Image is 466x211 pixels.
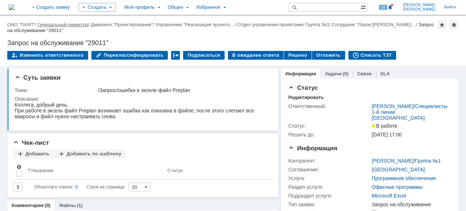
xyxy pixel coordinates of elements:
a: Программное обеспечение [372,175,436,181]
a: Группа №1 [415,158,441,164]
div: (0) [45,203,51,208]
a: Файлы [59,203,76,208]
div: / [305,22,332,27]
span: [DATE] 17:00 [372,132,402,138]
a: Связи [357,71,371,76]
a: Сотрудник "Лазов [PERSON_NAME]… [332,22,416,27]
div: Соглашение: [288,167,370,172]
a: Генеральный директор [37,22,88,27]
span: Расширенный поиск [360,3,368,10]
span: В работе [372,123,397,129]
a: Дивизион "Проектирование" [91,22,153,27]
div: Запрос на обслуживание "29011" [7,39,459,47]
a: Перейти на домашнюю страницу [9,4,15,10]
div: / [91,22,155,27]
div: Редактировать [288,95,324,100]
div: Работа с массовостью [171,51,180,60]
div: / [372,103,449,121]
div: Запрос на обслуживание [372,202,449,207]
span: Настройки [16,164,22,170]
span: Суть заявки [15,74,60,81]
a: Microsoft Excel [372,193,406,199]
div: 0 [75,183,78,191]
div: Добавить в избранное [438,20,446,29]
div: Описание: [15,96,270,102]
a: [GEOGRAPHIC_DATA] [372,167,425,172]
a: Информация [285,71,316,76]
div: / [372,158,441,164]
a: SLA [380,71,390,76]
div: Ответственный: [288,103,370,109]
div: / [7,22,37,27]
img: logo [9,4,15,10]
div: /Запрос/ошибки в экселе файл Preplan [98,87,268,93]
span: Чек-лист [13,139,49,146]
div: Тема: [15,87,96,93]
div: Контрагент: [288,158,370,164]
span: Статус [288,84,318,91]
span: 15 [379,5,387,10]
div: Услуга: [288,175,370,181]
a: [PERSON_NAME] [372,103,414,109]
a: Группа №1 [305,22,329,27]
div: Решить до: [288,132,370,138]
div: Раздел услуги: [288,184,370,190]
a: Специалисты 1-й линии [GEOGRAPHIC_DATA] [372,103,447,121]
div: Название [31,168,54,173]
div: / [156,22,237,27]
span: [PERSON_NAME] [403,3,435,7]
div: Статус [167,168,183,173]
div: / [37,22,91,27]
div: Создать [79,3,116,12]
div: Запрос на обслуживание "29011" [7,22,434,33]
div: (1) [77,203,83,208]
a: Комментарии [12,203,44,208]
a: [PERSON_NAME] [372,158,414,164]
div: Тип заявки: [288,202,370,207]
th: Статус [165,161,266,180]
div: Сделать домашней страницей [450,20,458,29]
a: ОАО "ГИАП" [7,22,35,27]
a: Управление "Реализация проекто… [156,22,235,27]
div: (0) [343,71,348,76]
span: [PERSON_NAME] [403,7,435,12]
th: Название [25,161,165,180]
a: Отдел управления проектами [237,22,303,27]
span: Информация [288,145,337,152]
div: Подраздел услуги: [288,193,370,199]
a: Офисные программы [372,184,423,190]
div: / [237,22,305,27]
i: Строк на странице: [34,183,126,191]
a: Задачи [325,71,341,76]
div: Статус: [288,123,370,129]
span: Объектов в списке: [34,184,73,190]
div: / [332,22,419,27]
